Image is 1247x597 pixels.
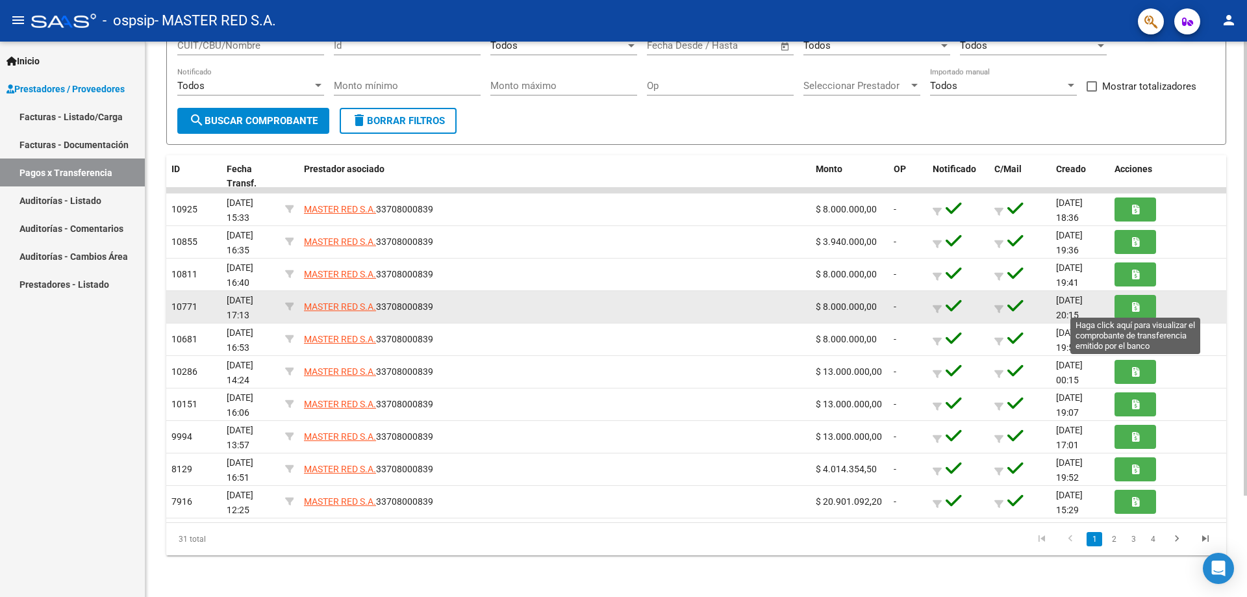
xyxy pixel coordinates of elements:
span: - MASTER RED S.A. [155,6,276,35]
span: $ 8.000.000,00 [816,301,877,312]
span: [DATE] 16:35 [227,230,253,255]
span: MASTER RED S.A. [304,301,376,312]
span: 10925 [171,204,197,214]
span: - [894,334,896,344]
datatable-header-cell: Monto [811,155,888,198]
span: MASTER RED S.A. [304,204,376,214]
span: 10151 [171,399,197,409]
span: MASTER RED S.A. [304,366,376,377]
span: 33708000839 [304,464,433,474]
span: 33708000839 [304,301,433,312]
span: - [894,366,896,377]
span: - [894,431,896,442]
li: page 4 [1143,528,1163,550]
span: - [894,301,896,312]
span: 8129 [171,464,192,474]
li: page 1 [1085,528,1104,550]
a: go to previous page [1058,532,1083,546]
span: $ 8.000.000,00 [816,204,877,214]
span: 10855 [171,236,197,247]
span: Monto [816,164,842,174]
a: 1 [1087,532,1102,546]
span: - ospsip [103,6,155,35]
span: Prestador asociado [304,164,384,174]
a: 3 [1126,532,1141,546]
span: 10771 [171,301,197,312]
span: 33708000839 [304,366,433,377]
a: 4 [1145,532,1161,546]
span: 10286 [171,366,197,377]
mat-icon: menu [10,12,26,28]
span: Todos [177,80,205,92]
span: 33708000839 [304,431,433,442]
span: [DATE] 16:06 [227,392,253,418]
datatable-header-cell: Prestador asociado [299,155,811,198]
span: Prestadores / Proveedores [6,82,125,96]
mat-icon: search [189,112,205,128]
span: Todos [803,40,831,51]
span: [DATE] 17:13 [227,295,253,320]
datatable-header-cell: C/Mail [989,155,1051,198]
span: $ 13.000.000,00 [816,366,882,377]
span: Creado [1056,164,1086,174]
span: 33708000839 [304,399,433,409]
span: - [894,204,896,214]
mat-icon: person [1221,12,1237,28]
span: $ 3.940.000,00 [816,236,877,247]
span: MASTER RED S.A. [304,236,376,247]
span: 33708000839 [304,236,433,247]
a: 2 [1106,532,1122,546]
span: $ 8.000.000,00 [816,269,877,279]
span: $ 8.000.000,00 [816,334,877,344]
span: MASTER RED S.A. [304,496,376,507]
datatable-header-cell: OP [888,155,927,198]
span: Todos [960,40,987,51]
button: Borrar Filtros [340,108,457,134]
span: [DATE] 19:07 [1056,392,1083,418]
button: Buscar Comprobante [177,108,329,134]
span: [DATE] 19:52 [1056,457,1083,483]
span: $ 13.000.000,00 [816,399,882,409]
div: 31 total [166,523,376,555]
span: Todos [930,80,957,92]
span: Todos [490,40,518,51]
span: [DATE] 19:36 [1056,230,1083,255]
span: - [894,399,896,409]
span: 10811 [171,269,197,279]
span: $ 20.901.092,20 [816,496,882,507]
span: Mostrar totalizadores [1102,79,1196,94]
span: [DATE] 00:15 [1056,360,1083,385]
span: Seleccionar Prestador [803,80,909,92]
span: 33708000839 [304,334,433,344]
span: MASTER RED S.A. [304,269,376,279]
span: MASTER RED S.A. [304,399,376,409]
span: ID [171,164,180,174]
span: MASTER RED S.A. [304,431,376,442]
input: Fecha fin [711,40,774,51]
span: - [894,269,896,279]
span: - [894,464,896,474]
span: [DATE] 19:54 [1056,327,1083,353]
span: [DATE] 20:15 [1056,295,1083,320]
span: [DATE] 16:40 [227,262,253,288]
a: go to next page [1165,532,1189,546]
span: [DATE] 18:36 [1056,197,1083,223]
span: Inicio [6,54,40,68]
span: 10681 [171,334,197,344]
span: [DATE] 16:53 [227,327,253,353]
datatable-header-cell: Creado [1051,155,1109,198]
li: page 2 [1104,528,1124,550]
span: MASTER RED S.A. [304,464,376,474]
li: page 3 [1124,528,1143,550]
span: OP [894,164,906,174]
datatable-header-cell: Notificado [927,155,989,198]
span: [DATE] 13:57 [227,425,253,450]
span: Acciones [1115,164,1152,174]
span: Borrar Filtros [351,115,445,127]
span: [DATE] 12:25 [227,490,253,515]
span: Notificado [933,164,976,174]
span: [DATE] 15:29 [1056,490,1083,515]
a: go to last page [1193,532,1218,546]
span: [DATE] 19:41 [1056,262,1083,288]
span: 7916 [171,496,192,507]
